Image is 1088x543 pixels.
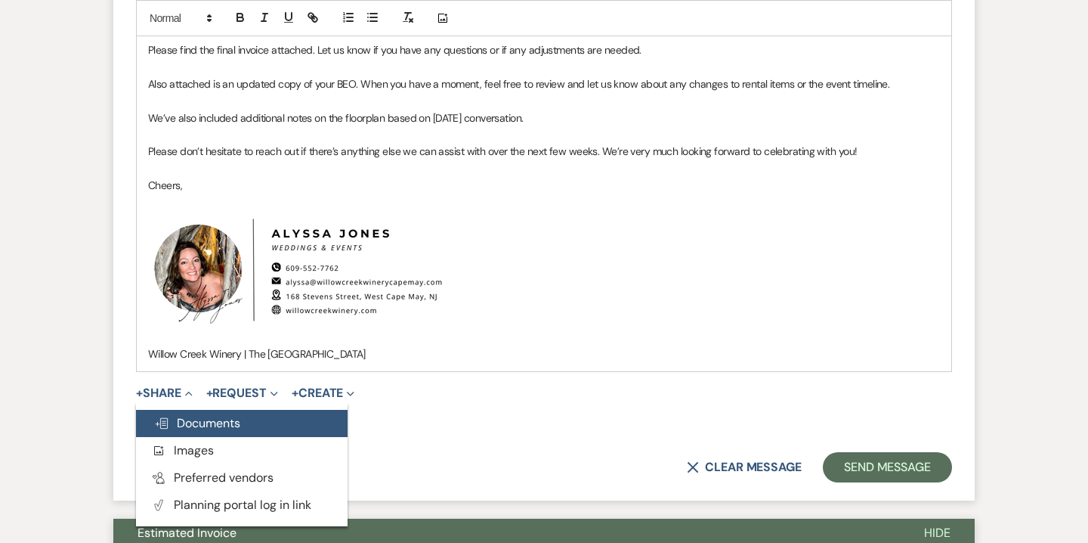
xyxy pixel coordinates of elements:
button: Send Message [823,452,952,482]
button: Planning portal log in link [136,492,348,519]
button: Preferred vendors [136,464,348,492]
p: Also attached is an updated copy of your BEO. When you have a moment, feel free to review and let... [148,76,940,92]
span: Hide [924,525,950,541]
span: Images [151,442,214,458]
span: + [292,387,298,399]
button: Create [292,387,354,399]
span: + [206,387,213,399]
p: Please find the final invoice attached. Let us know if you have any questions or if any adjustmen... [148,42,940,58]
button: Clear message [687,461,802,473]
button: Documents [136,410,348,437]
span: Estimated Invoice [138,525,236,541]
p: Willow Creek Winery | The [GEOGRAPHIC_DATA] [148,346,940,362]
span: + [136,387,143,399]
button: Share [136,387,193,399]
p: We’ve also included additional notes on the floorplan based on [DATE] conversation. [148,110,940,126]
button: Images [136,437,348,464]
p: Cheers, [148,177,940,194]
span: Documents [154,415,240,431]
button: Request [206,387,278,399]
p: Please don’t hesitate to reach out if there’s anything else we can assist with over the next few ... [148,143,940,160]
